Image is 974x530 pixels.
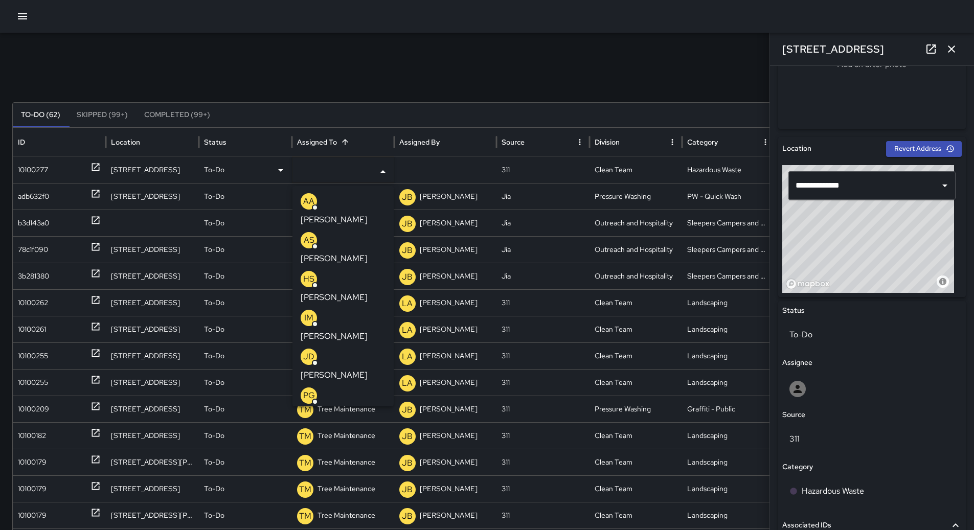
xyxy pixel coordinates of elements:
p: TM [299,404,311,416]
div: 10100179 [18,449,47,475]
button: Category column menu [758,135,773,149]
button: Sort [338,135,352,149]
div: Assigned To [297,137,337,147]
div: 311 [496,289,590,316]
div: 10100209 [18,396,49,422]
p: HS [303,273,314,285]
div: 38 Rose Street [106,342,199,369]
div: 311 [496,156,590,183]
p: IM [304,312,313,324]
div: Sleepers Campers and Loiterers [682,236,775,263]
div: 135 Van Ness Avenue [106,449,199,475]
p: [PERSON_NAME] [301,369,368,381]
div: 34 Page Street [106,156,199,183]
p: [PERSON_NAME] [318,183,375,210]
p: JB [402,218,413,230]
div: Clean Team [590,156,683,183]
p: [PERSON_NAME] [420,502,478,528]
p: [PERSON_NAME] [420,370,478,396]
div: Location [111,137,140,147]
div: 311 [496,475,590,502]
p: LA [402,297,413,310]
p: Tree Maintenance [318,396,375,422]
div: 1670 Market Street [106,369,199,396]
p: Tree Maintenance [318,449,375,475]
div: 90 McAllister Street [106,502,199,528]
p: [PERSON_NAME] [301,330,368,342]
div: Jia [496,210,590,236]
div: 311 [496,342,590,369]
div: Assigned By [399,137,440,147]
div: Clean Team [590,342,683,369]
p: To-Do [204,210,224,236]
p: To-Do [204,502,224,528]
p: LA [402,377,413,389]
div: Outreach and Hospitality [590,236,683,263]
p: To-Do [204,157,224,183]
div: 10100255 [18,370,48,396]
div: 10100255 [18,343,48,369]
p: To-Do [204,370,224,396]
p: To-Do [204,396,224,422]
button: Source column menu [573,135,587,149]
p: [PERSON_NAME] [420,396,478,422]
div: 20 12th Street [106,422,199,449]
p: To-Do [204,316,224,342]
p: To-Do [204,476,224,502]
p: TM [299,430,311,443]
div: Clean Team [590,449,683,475]
div: Sleepers Campers and Loiterers [682,210,775,236]
p: JB [402,244,413,257]
p: To-Do [204,423,224,449]
div: Landscaping [682,449,775,475]
div: Outreach and Hospitality [590,210,683,236]
button: Close [376,165,390,179]
p: [PERSON_NAME] [420,263,478,289]
p: JB [402,404,413,416]
p: JB [402,430,413,443]
p: [PERSON_NAME] [420,210,478,236]
div: Landscaping [682,342,775,369]
div: Status [204,137,226,147]
div: Graffiti - Public [682,396,775,422]
div: 10100262 [18,290,48,316]
p: JD [303,351,314,363]
p: [PERSON_NAME] [420,343,478,369]
div: adb632f0 [18,183,49,210]
div: Landscaping [682,502,775,528]
p: To-Do [204,290,224,316]
p: To-Do [204,237,224,263]
div: 10100179 [18,502,47,528]
div: Landscaping [682,422,775,449]
p: [PERSON_NAME] [420,237,478,263]
div: 1586 Market Street [106,236,199,263]
div: Division [595,137,620,147]
p: LA [402,351,413,363]
div: Clean Team [590,316,683,342]
p: JB [402,271,413,283]
div: Sleepers Campers and Loiterers [682,263,775,289]
div: 3b281380 [18,263,49,289]
p: Tree Maintenance [318,476,375,502]
div: Jia [496,263,590,289]
p: TM [299,510,311,522]
div: Landscaping [682,316,775,342]
div: Landscaping [682,369,775,396]
p: AS [304,234,314,246]
p: JB [402,483,413,496]
div: Pressure Washing [590,396,683,422]
p: To-Do [204,449,224,475]
div: Category [687,137,718,147]
p: [PERSON_NAME] [420,316,478,342]
button: Division column menu [665,135,679,149]
p: To-Do [204,183,224,210]
p: [PERSON_NAME] [420,290,478,316]
p: [PERSON_NAME] [301,252,368,265]
div: 311 [496,449,590,475]
p: TM [299,457,311,469]
p: JB [402,457,413,469]
div: 78c1f090 [18,237,48,263]
div: Outreach and Hospitality [590,263,683,289]
p: [PERSON_NAME] [420,423,478,449]
p: PG [303,389,315,402]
